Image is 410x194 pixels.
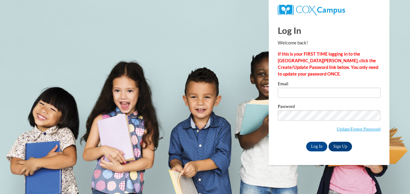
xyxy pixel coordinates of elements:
[278,24,380,37] h1: Log In
[278,7,345,12] a: COX Campus
[278,5,345,15] img: COX Campus
[278,51,378,76] strong: If this is your FIRST TIME logging in to the [GEOGRAPHIC_DATA][PERSON_NAME], click the Create/Upd...
[306,142,327,151] input: Log In
[278,82,380,88] label: Email
[337,127,380,131] a: Update/Forgot Password
[278,40,380,46] p: Welcome back!
[278,104,380,110] label: Password
[328,142,352,151] a: Sign Up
